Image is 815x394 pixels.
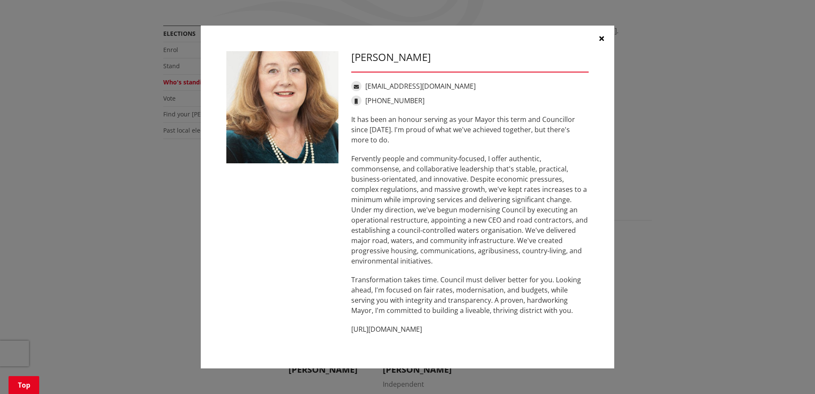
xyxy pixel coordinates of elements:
img: WO-M__CHURCH_J__UwGuY [226,51,338,163]
p: Transformation takes time. Council must deliver better for you. Looking ahead, I'm focused on fai... [351,275,589,316]
a: [EMAIL_ADDRESS][DOMAIN_NAME] [365,81,476,91]
iframe: Messenger Launcher [776,358,806,389]
a: Top [9,376,39,394]
a: [PHONE_NUMBER] [365,96,425,105]
h3: [PERSON_NAME] [351,51,589,64]
p: Fervently people and community-focused, I offer authentic, commonsense, and collaborative leaders... [351,154,589,266]
p: It has been an honour serving as your Mayor this term and Councillor since [DATE]. I'm proud of w... [351,114,589,145]
p: [URL][DOMAIN_NAME] [351,324,589,334]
